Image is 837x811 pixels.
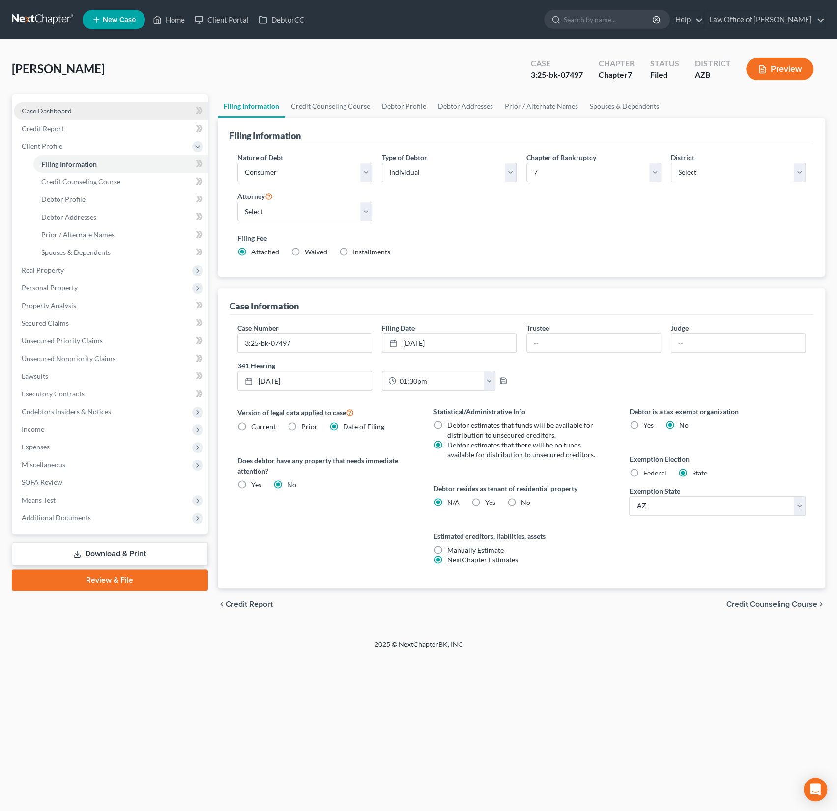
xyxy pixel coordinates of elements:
label: Debtor is a tax exempt organization [629,406,806,417]
span: No [679,421,688,429]
a: Lawsuits [14,367,208,385]
span: Debtor Addresses [41,213,96,221]
div: Chapter [599,58,635,69]
a: DebtorCC [254,11,309,28]
span: Waived [305,248,327,256]
span: Executory Contracts [22,390,85,398]
a: Client Portal [190,11,254,28]
span: Manually Estimate [447,546,504,554]
span: Real Property [22,266,64,274]
div: Filing Information [230,130,301,141]
span: NextChapter Estimates [447,556,518,564]
label: Statistical/Administrative Info [433,406,610,417]
label: Debtor resides as tenant of residential property [433,483,610,494]
input: -- : -- [396,371,484,390]
span: Secured Claims [22,319,69,327]
span: Unsecured Nonpriority Claims [22,354,115,363]
a: [DATE] [238,371,372,390]
span: SOFA Review [22,478,62,486]
span: Miscellaneous [22,460,65,469]
label: Judge [671,323,689,333]
span: Debtor estimates that there will be no funds available for distribution to unsecured creditors. [447,441,595,459]
a: Filing Information [218,94,285,118]
span: [PERSON_NAME] [12,61,105,76]
span: Current [251,422,276,431]
a: Help [670,11,703,28]
span: Yes [485,498,495,506]
div: AZB [695,69,730,81]
span: Expenses [22,443,50,451]
a: Secured Claims [14,314,208,332]
label: Estimated creditors, liabilities, assets [433,531,610,541]
span: Filing Information [41,160,97,168]
span: Debtor estimates that funds will be available for distribution to unsecured creditors. [447,421,593,439]
label: Type of Debtor [382,152,427,163]
input: Search by name... [564,10,654,28]
a: Review & File [12,569,208,591]
a: Credit Report [14,120,208,138]
a: Credit Counseling Course [33,173,208,191]
i: chevron_right [817,600,825,608]
a: Spouses & Dependents [33,244,208,261]
label: Case Number [237,323,279,333]
span: Codebtors Insiders & Notices [22,407,111,416]
a: Credit Counseling Course [285,94,376,118]
span: Additional Documents [22,513,91,522]
label: Filing Date [382,323,415,333]
div: Case Information [230,300,299,312]
span: Means Test [22,496,56,504]
a: Debtor Addresses [33,208,208,226]
a: Spouses & Dependents [584,94,665,118]
button: Preview [746,58,813,80]
label: Nature of Debt [237,152,283,163]
span: Date of Filing [343,422,384,431]
a: Law Office of [PERSON_NAME] [704,11,825,28]
a: Unsecured Nonpriority Claims [14,350,208,367]
a: Unsecured Priority Claims [14,332,208,350]
span: Yes [251,480,261,489]
input: -- [671,334,805,352]
span: No [521,498,530,506]
input: Enter case number... [238,334,372,352]
span: State [692,469,707,477]
span: Personal Property [22,283,78,292]
span: Federal [643,469,666,477]
label: Filing Fee [237,233,806,243]
div: 3:25-bk-07497 [531,69,583,81]
a: Property Analysis [14,297,208,314]
label: Exemption Election [629,454,806,464]
label: 341 Hearing [232,361,521,371]
span: Attached [251,248,279,256]
span: Lawsuits [22,372,48,380]
div: District [695,58,730,69]
a: [DATE] [382,334,516,352]
a: Prior / Alternate Names [33,226,208,244]
span: Prior [301,422,317,431]
label: Exemption State [629,486,680,496]
span: Unsecured Priority Claims [22,336,103,345]
span: Case Dashboard [22,107,72,115]
span: Property Analysis [22,301,76,309]
span: Client Profile [22,142,62,150]
button: chevron_left Credit Report [218,600,273,608]
a: Debtor Profile [33,191,208,208]
a: Home [148,11,190,28]
input: -- [527,334,661,352]
span: Credit Counseling Course [41,177,120,186]
a: Debtor Addresses [432,94,499,118]
span: Income [22,425,44,433]
div: Case [531,58,583,69]
a: SOFA Review [14,474,208,491]
span: New Case [103,16,136,24]
span: Prior / Alternate Names [41,230,115,239]
div: Filed [650,69,679,81]
div: 2025 © NextChapterBK, INC [139,640,699,657]
label: Chapter of Bankruptcy [526,152,596,163]
span: N/A [447,498,460,506]
a: Executory Contracts [14,385,208,403]
button: Credit Counseling Course chevron_right [726,600,825,608]
label: Does debtor have any property that needs immediate attention? [237,455,414,476]
span: Yes [643,421,653,429]
label: Attorney [237,190,273,202]
span: Credit Report [226,600,273,608]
